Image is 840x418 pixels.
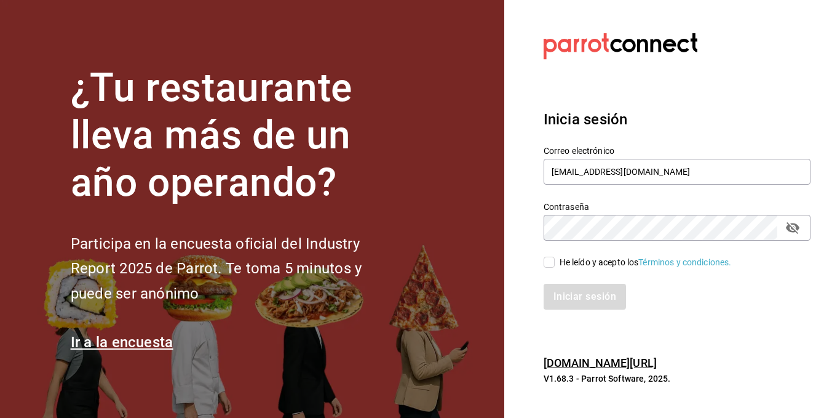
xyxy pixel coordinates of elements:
[71,65,403,206] h1: ¿Tu restaurante lleva más de un año operando?
[71,334,173,351] a: Ir a la encuesta
[71,231,403,307] h2: Participa en la encuesta oficial del Industry Report 2025 de Parrot. Te toma 5 minutos y puede se...
[544,108,810,131] h3: Inicia sesión
[544,147,810,155] label: Correo electrónico
[638,257,731,267] a: Términos y condiciones.
[544,356,657,369] a: [DOMAIN_NAME][URL]
[544,203,810,211] label: Contraseña
[544,372,810,385] p: V1.68.3 - Parrot Software, 2025.
[544,159,810,185] input: Ingresa tu correo electrónico
[782,217,803,238] button: passwordField
[560,256,732,269] div: He leído y acepto los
